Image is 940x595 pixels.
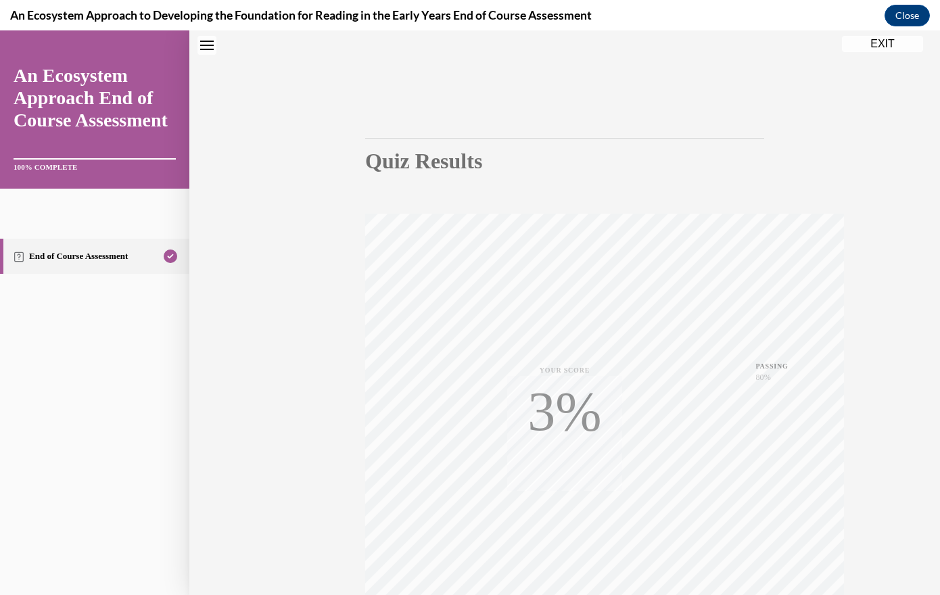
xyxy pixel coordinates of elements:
[365,118,764,143] h1: Quiz Results
[842,5,923,22] button: EXIT
[885,5,930,26] button: Close
[14,34,176,101] a: An Ecosystem Approach End of Course Assessment
[14,133,176,141] div: 100% COMPLETE
[10,7,592,24] h4: An Ecosystem Approach to Developing the Foundation for Reading in the Early Years End of Course A...
[164,219,177,233] svg: Completed
[197,5,216,24] button: Close navigation menu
